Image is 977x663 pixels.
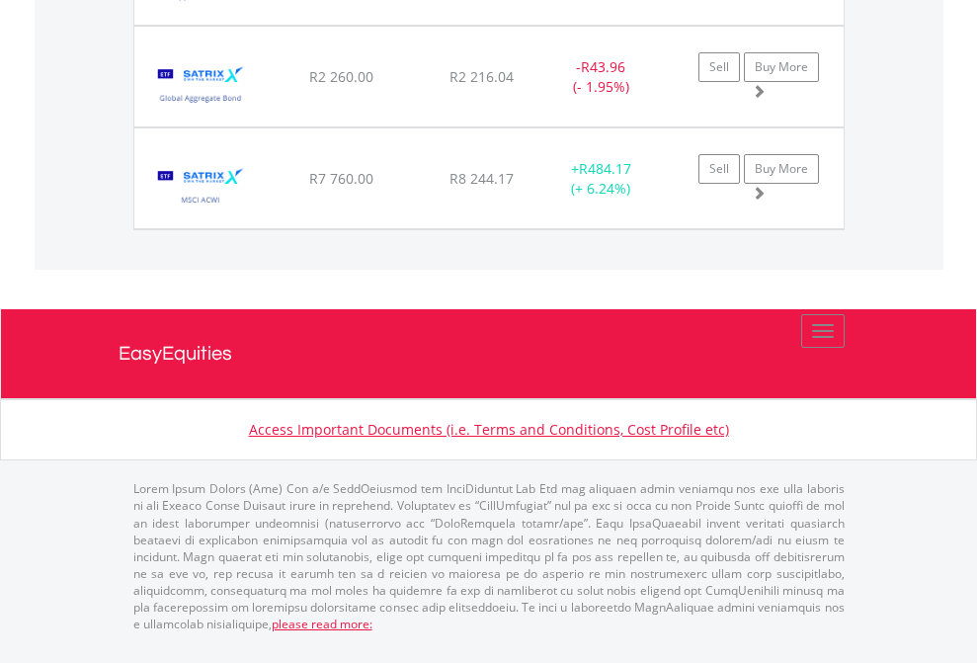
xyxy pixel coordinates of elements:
img: EQU.ZA.STXGBD.png [144,51,258,122]
span: R43.96 [581,57,625,76]
span: R7 760.00 [309,169,373,188]
a: please read more: [272,616,372,632]
span: R2 216.04 [449,67,514,86]
a: Buy More [744,154,819,184]
a: Buy More [744,52,819,82]
span: R2 260.00 [309,67,373,86]
p: Lorem Ipsum Dolors (Ame) Con a/e SeddOeiusmod tem InciDiduntut Lab Etd mag aliquaen admin veniamq... [133,480,845,632]
a: Sell [698,52,740,82]
div: - (- 1.95%) [539,57,663,97]
a: Access Important Documents (i.e. Terms and Conditions, Cost Profile etc) [249,420,729,439]
span: R8 244.17 [449,169,514,188]
a: EasyEquities [119,309,859,398]
a: Sell [698,154,740,184]
img: EQU.ZA.STXACW.png [144,153,258,223]
span: R484.17 [579,159,631,178]
div: + (+ 6.24%) [539,159,663,199]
